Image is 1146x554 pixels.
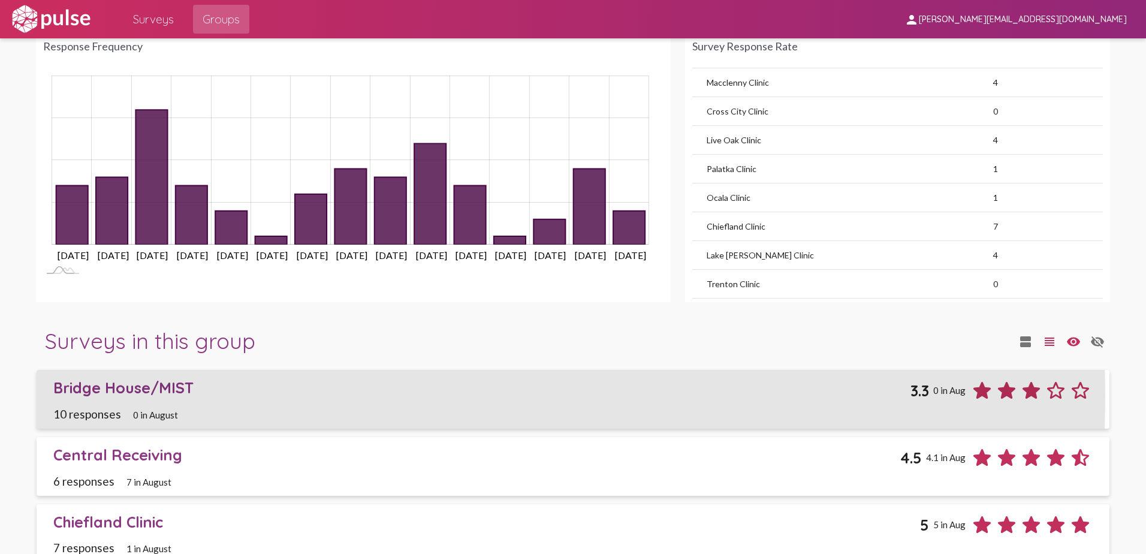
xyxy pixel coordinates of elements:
[336,249,367,261] tspan: [DATE]
[1018,335,1033,349] mat-icon: language
[615,249,646,261] tspan: [DATE]
[1038,329,1061,353] button: language
[58,249,89,261] tspan: [DATE]
[692,68,993,97] td: Macclenny Clinic
[126,543,171,554] span: 1 in August
[1066,335,1081,349] mat-icon: language
[895,8,1136,30] button: [PERSON_NAME][EMAIL_ADDRESS][DOMAIN_NAME]
[993,212,1103,241] td: 7
[456,249,487,261] tspan: [DATE]
[1090,335,1105,349] mat-icon: language
[416,249,447,261] tspan: [DATE]
[692,270,993,299] td: Trenton Clinic
[692,155,993,183] td: Palatka Clinic
[692,40,1103,53] div: Survey Response Rate
[56,110,646,245] g: Responses
[692,183,993,212] td: Ocala Clinic
[993,97,1103,126] td: 0
[37,370,1109,429] a: Bridge House/MIST3.30 in Aug10 responses0 in August
[177,249,208,261] tspan: [DATE]
[993,155,1103,183] td: 1
[535,249,566,261] tspan: [DATE]
[53,378,910,397] div: Bridge House/MIST
[193,5,249,34] a: Groups
[133,410,178,420] span: 0 in August
[926,452,966,463] span: 4.1 in Aug
[203,8,240,30] span: Groups
[900,448,922,467] span: 4.5
[126,477,171,487] span: 7 in August
[217,249,248,261] tspan: [DATE]
[97,249,128,261] tspan: [DATE]
[575,249,606,261] tspan: [DATE]
[904,13,919,27] mat-icon: person
[133,8,174,30] span: Surveys
[53,513,920,531] div: Chiefland Clinic
[257,249,288,261] tspan: [DATE]
[53,445,900,464] div: Central Receiving
[993,68,1103,97] td: 4
[137,249,168,261] tspan: [DATE]
[919,14,1127,25] span: [PERSON_NAME][EMAIL_ADDRESS][DOMAIN_NAME]
[692,212,993,241] td: Chiefland Clinic
[1061,329,1085,353] button: language
[1014,329,1038,353] button: language
[692,97,993,126] td: Cross City Clinic
[993,126,1103,155] td: 4
[933,519,966,530] span: 5 in Aug
[10,4,92,34] img: white-logo.svg
[37,437,1109,496] a: Central Receiving4.54.1 in Aug6 responses7 in August
[692,241,993,270] td: Lake [PERSON_NAME] Clinic
[49,76,649,261] g: Chart
[933,385,966,396] span: 0 in Aug
[123,5,183,34] a: Surveys
[376,249,407,261] tspan: [DATE]
[1042,335,1057,349] mat-icon: language
[920,516,929,534] span: 5
[53,474,114,488] span: 6 responses
[692,126,993,155] td: Live Oak Clinic
[53,407,121,421] span: 10 responses
[910,381,929,400] span: 3.3
[296,249,327,261] tspan: [DATE]
[993,270,1103,299] td: 0
[1085,329,1109,353] button: language
[993,183,1103,212] td: 1
[43,40,664,53] div: Response Frequency
[45,327,255,354] span: Surveys in this group
[993,241,1103,270] td: 4
[495,249,526,261] tspan: [DATE]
